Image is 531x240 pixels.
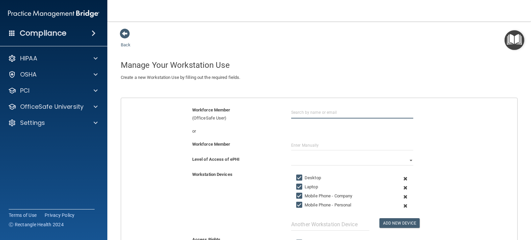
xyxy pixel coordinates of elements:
[20,29,66,38] h4: Compliance
[296,202,304,208] input: Mobile Phone - Personal
[296,201,351,209] label: Mobile Phone - Personal
[192,107,230,112] b: Workforce Member
[121,61,518,69] h4: Manage Your Workstation Use
[20,87,30,95] p: PCI
[8,103,98,111] a: OfficeSafe University
[9,221,64,228] span: Ⓒ Rectangle Health 2024
[379,218,420,228] button: Add New Device
[187,127,286,135] div: or
[20,70,37,79] p: OSHA
[296,183,318,191] label: Laptop
[296,192,352,200] label: Mobile Phone - Company
[121,34,130,47] a: Back
[20,103,84,111] p: OfficeSafe University
[187,106,286,122] div: (OfficeSafe User)
[9,212,37,219] a: Terms of Use
[296,174,321,182] label: Desktop
[8,7,99,20] img: PMB logo
[296,193,304,199] input: Mobile Phone - Company
[8,87,98,95] a: PCI
[296,184,304,190] input: Laptop
[8,119,98,127] a: Settings
[291,140,413,150] input: Enter Manually
[505,30,524,50] button: Open Resource Center
[20,54,37,62] p: HIPAA
[8,54,98,62] a: HIPAA
[121,75,240,80] span: Create a new Workstation Use by filling out the required fields.
[8,70,98,79] a: OSHA
[291,106,413,118] input: Search by name or email
[192,157,240,162] b: Level of Access of ePHI
[296,175,304,181] input: Desktop
[415,201,523,228] iframe: Drift Widget Chat Controller
[20,119,45,127] p: Settings
[192,142,230,147] b: Workforce Member
[192,172,232,177] b: Workstation Devices
[291,218,369,231] input: Another Workstation Device
[45,212,75,219] a: Privacy Policy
